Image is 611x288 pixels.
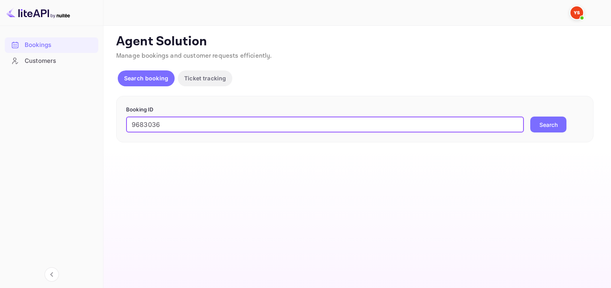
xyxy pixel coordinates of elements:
[5,37,98,53] div: Bookings
[25,41,94,50] div: Bookings
[184,74,226,82] p: Ticket tracking
[530,117,566,132] button: Search
[5,53,98,68] a: Customers
[116,34,597,50] p: Agent Solution
[126,106,584,114] p: Booking ID
[5,37,98,52] a: Bookings
[5,53,98,69] div: Customers
[45,267,59,282] button: Collapse navigation
[25,56,94,66] div: Customers
[124,74,168,82] p: Search booking
[116,52,272,60] span: Manage bookings and customer requests efficiently.
[126,117,524,132] input: Enter Booking ID (e.g., 63782194)
[6,6,70,19] img: LiteAPI logo
[570,6,583,19] img: Yandex Support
